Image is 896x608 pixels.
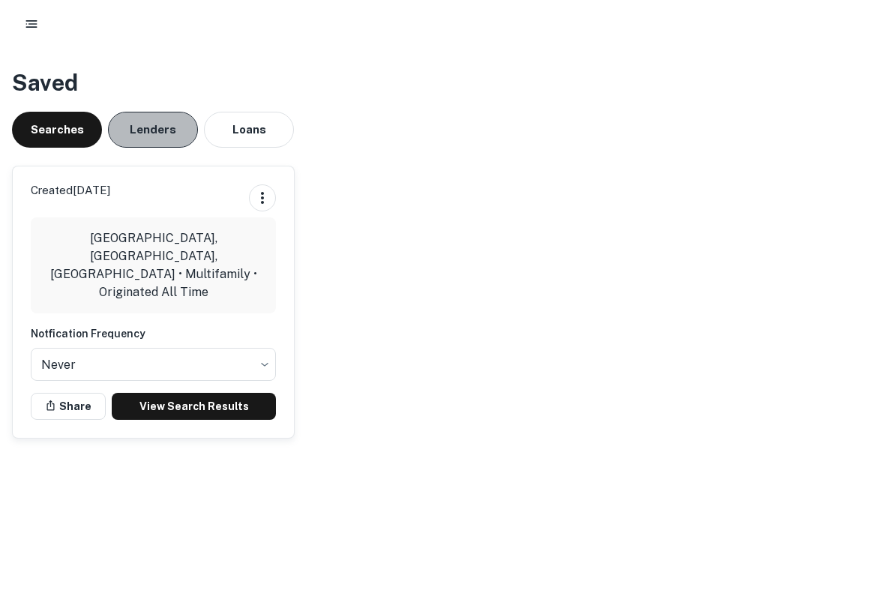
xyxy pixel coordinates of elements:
[12,112,102,148] button: Searches
[821,488,896,560] iframe: Chat Widget
[112,393,276,420] a: View Search Results
[31,325,276,342] h6: Notfication Frequency
[31,181,110,199] p: Created [DATE]
[204,112,294,148] button: Loans
[31,393,106,420] button: Share
[12,66,884,100] h3: Saved
[43,229,264,301] p: [GEOGRAPHIC_DATA], [GEOGRAPHIC_DATA], [GEOGRAPHIC_DATA] • Multifamily • Originated All Time
[108,112,198,148] button: Lenders
[31,343,276,385] div: Without label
